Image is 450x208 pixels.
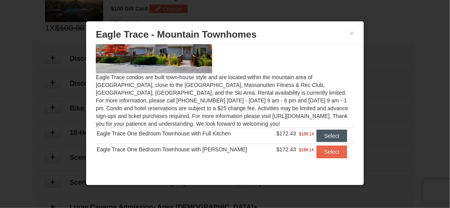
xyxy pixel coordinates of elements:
[317,130,347,142] button: Select
[299,146,314,154] span: $189.14
[90,44,360,173] div: Eagle Trace condos are built town-house style and are located within the mountain area of [GEOGRA...
[97,130,269,137] div: Eagle Trace One Bedroom Townhouse with Full Kitchen
[299,130,314,138] span: $189.14
[96,29,257,40] span: Eagle Trace - Mountain Townhomes
[277,130,296,137] span: $172.43
[277,146,296,153] span: $172.43
[317,146,347,158] button: Select
[97,146,269,153] div: Eagle Trace One Bedroom Townhouse with [PERSON_NAME]
[350,29,354,37] button: ×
